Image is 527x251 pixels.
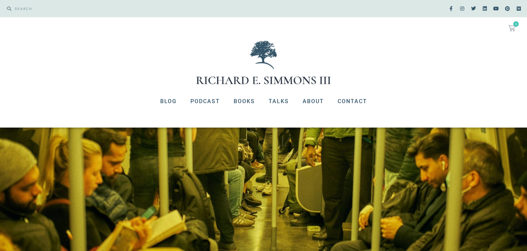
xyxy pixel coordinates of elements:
[331,92,374,110] a: Contact
[184,92,227,110] a: Podcast
[500,21,524,36] a: 0
[262,92,296,110] a: Talks
[227,92,262,110] a: Books
[11,3,260,14] input: SEARCH
[513,21,519,27] span: 0
[296,92,331,110] a: About
[153,92,184,110] a: Blog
